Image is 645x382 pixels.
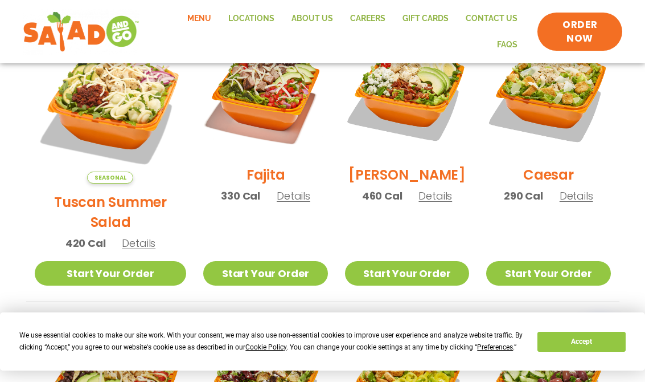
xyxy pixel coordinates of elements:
a: About Us [283,6,342,32]
h2: Tuscan Summer Salad [35,192,187,232]
h2: Fajita [247,165,285,185]
a: Careers [342,6,394,32]
a: Menu [179,6,220,32]
a: GIFT CARDS [394,6,457,32]
h2: [PERSON_NAME] [348,165,466,185]
a: FAQs [488,32,526,58]
img: Product photo for Cobb Salad [345,31,469,156]
nav: Menu [151,6,526,58]
button: Accept [537,332,625,352]
img: Product photo for Tuscan Summer Salad [35,31,187,184]
span: 420 Cal [65,235,106,251]
span: 330 Cal [221,188,260,204]
span: Seasonal [87,172,133,184]
a: ORDER NOW [537,13,622,51]
span: Details [122,236,155,250]
img: new-SAG-logo-768×292 [23,9,139,55]
span: 460 Cal [362,188,402,204]
span: Details [418,189,452,203]
h2: Caesar [523,165,574,185]
a: Start Your Order [35,261,187,286]
a: Contact Us [457,6,526,32]
span: Details [560,189,593,203]
span: Details [277,189,310,203]
a: Locations [220,6,283,32]
div: We use essential cookies to make our site work. With your consent, we may also use non-essential ... [19,330,524,353]
span: Preferences [477,343,513,351]
img: Product photo for Fajita Salad [203,31,327,156]
img: Product photo for Caesar Salad [486,31,610,156]
span: Cookie Policy [245,343,286,351]
span: 290 Cal [504,188,543,204]
a: Start Your Order [203,261,327,286]
a: Start Your Order [486,261,610,286]
span: ORDER NOW [549,18,611,46]
a: Start Your Order [345,261,469,286]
